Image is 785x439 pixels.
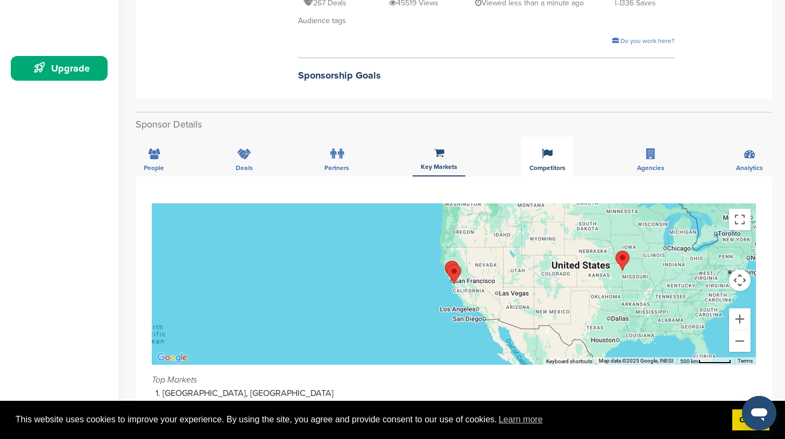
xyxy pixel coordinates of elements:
[136,117,772,132] h2: Sponsor Details
[162,388,756,399] li: [GEOGRAPHIC_DATA], [GEOGRAPHIC_DATA]
[612,37,675,45] a: Do you work here?
[154,351,190,365] a: Open this area in Google Maps (opens a new window)
[616,251,630,271] div: Kansas City
[732,409,769,431] a: dismiss cookie message
[298,68,675,83] h2: Sponsorship Goals
[421,164,457,170] span: Key Markets
[497,412,544,428] a: learn more about cookies
[324,165,349,171] span: Partners
[738,358,753,364] a: Terms (opens in new tab)
[11,56,108,81] a: Upgrade
[144,165,164,171] span: People
[16,59,108,78] div: Upgrade
[546,358,592,365] button: Keyboard shortcuts
[736,165,763,171] span: Analytics
[677,357,734,365] button: Map Scale: 500 km per 57 pixels
[742,396,776,430] iframe: Button to launch messaging window
[680,358,698,364] span: 500 km
[529,165,565,171] span: Competitors
[236,165,253,171] span: Deals
[16,412,724,428] span: This website uses cookies to improve your experience. By using the site, you agree and provide co...
[729,209,751,230] button: Toggle fullscreen view
[447,264,461,284] div: Mountain View
[620,37,675,45] span: Do you work here?
[729,308,751,330] button: Zoom in
[729,330,751,352] button: Zoom out
[445,261,459,281] div: San Francisco
[599,358,674,364] span: Map data ©2025 Google, INEGI
[637,165,664,171] span: Agencies
[298,15,675,27] div: Audience tags
[729,270,751,291] button: Map camera controls
[154,351,190,365] img: Google
[152,376,756,384] div: Top Markets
